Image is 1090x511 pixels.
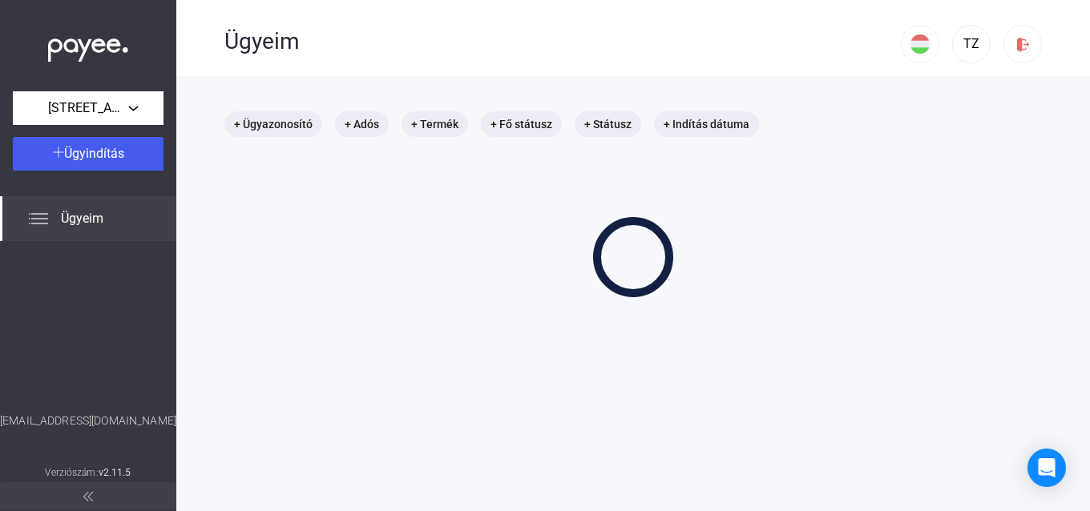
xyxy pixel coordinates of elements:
span: [STREET_ADDRESS]. [GEOGRAPHIC_DATA] [48,99,128,118]
mat-chip: + Ügyazonosító [224,111,322,137]
div: Open Intercom Messenger [1027,449,1066,487]
img: logout-red [1015,36,1031,53]
div: TZ [958,34,985,54]
span: Ügyindítás [64,146,124,161]
mat-chip: + Adós [335,111,389,137]
button: TZ [952,25,991,63]
img: HU [910,34,930,54]
strong: v2.11.5 [99,467,131,478]
mat-chip: + Fő státusz [481,111,562,137]
img: list.svg [29,209,48,228]
mat-chip: + Indítás dátuma [654,111,759,137]
img: arrow-double-left-grey.svg [83,492,93,501]
mat-chip: + Státusz [575,111,641,137]
button: logout-red [1003,25,1042,63]
button: HU [901,25,939,63]
mat-chip: + Termék [402,111,468,137]
img: white-payee-white-dot.svg [48,30,128,62]
button: Ügyindítás [13,137,163,171]
div: Ügyeim [224,28,901,55]
button: [STREET_ADDRESS]. [GEOGRAPHIC_DATA] [13,91,163,125]
span: Ügyeim [61,209,103,228]
img: plus-white.svg [53,147,64,158]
